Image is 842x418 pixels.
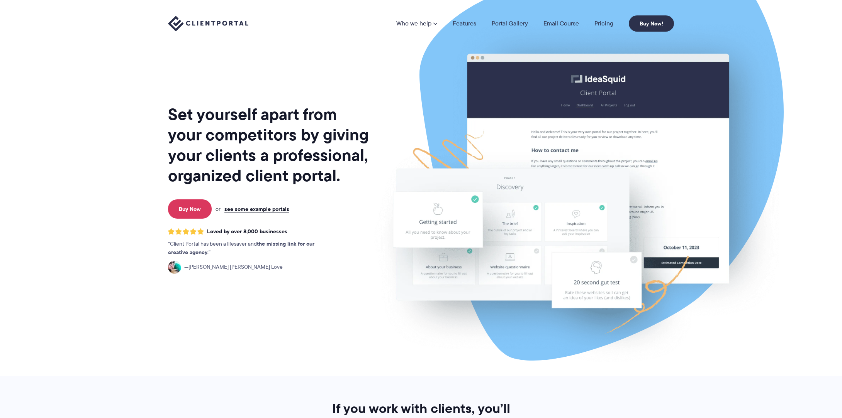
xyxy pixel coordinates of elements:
span: [PERSON_NAME] [PERSON_NAME] Love [184,263,283,271]
a: Pricing [594,20,613,27]
a: Buy Now [168,199,212,219]
a: Features [453,20,476,27]
span: Loved by over 8,000 businesses [207,228,287,235]
a: Who we help [396,20,437,27]
strong: the missing link for our creative agency [168,239,314,256]
a: Portal Gallery [492,20,528,27]
h1: Set yourself apart from your competitors by giving your clients a professional, organized client ... [168,104,370,186]
a: Email Course [543,20,579,27]
span: or [216,206,221,212]
p: Client Portal has been a lifesaver and . [168,240,330,257]
a: Buy Now! [629,15,674,32]
a: see some example portals [224,206,289,212]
